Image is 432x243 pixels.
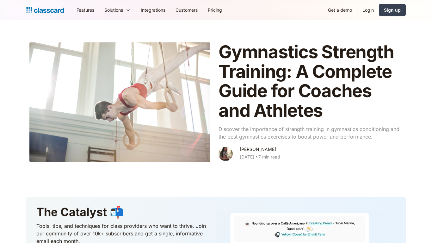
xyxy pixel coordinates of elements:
div: 7 min read [258,153,280,161]
h3: The Catalyst 📬 [36,204,207,220]
div: [PERSON_NAME] [240,146,276,153]
div: Solutions [104,7,123,13]
h1: Gymnastics Strength Training: A Complete Guide for Coaches and Athletes [219,42,399,120]
a: Customers [170,3,203,17]
a: Login [357,3,379,17]
a: home [26,6,64,15]
a: Features [71,3,99,17]
p: Discover the importance of strength training in gymnastics conditioning and the best gymnastics e... [219,125,399,140]
a: Gymnastics Strength Training: A Complete Guide for Coaches and AthletesDiscover the importance of... [26,39,406,165]
a: Get a demo [323,3,357,17]
a: Pricing [203,3,227,17]
div: ‧ [254,153,258,162]
a: Sign up [379,4,406,16]
a: Integrations [136,3,170,17]
div: Sign up [384,7,401,13]
div: [DATE] [240,153,254,161]
div: Solutions [99,3,136,17]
